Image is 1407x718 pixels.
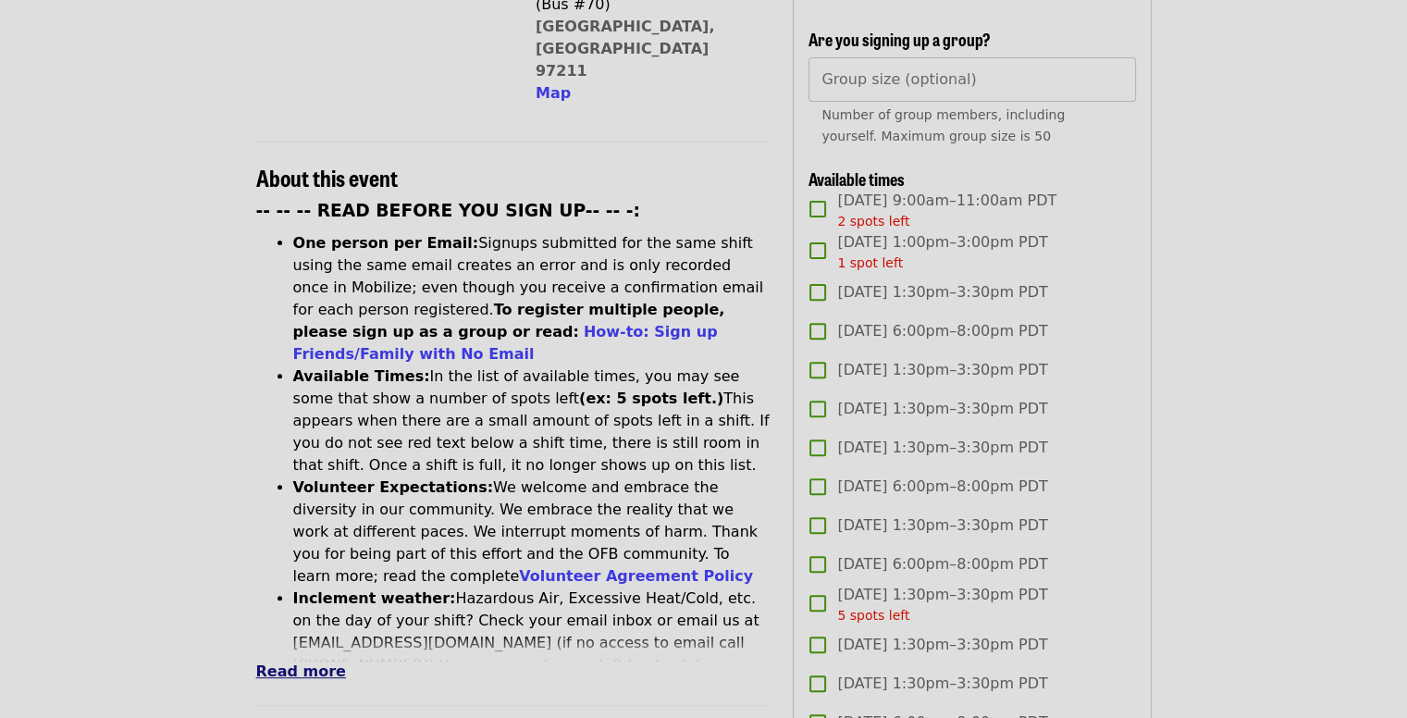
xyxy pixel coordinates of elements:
span: [DATE] 1:30pm–3:30pm PDT [837,634,1047,656]
span: 1 spot left [837,255,903,270]
span: [DATE] 1:30pm–3:30pm PDT [837,281,1047,303]
span: [DATE] 6:00pm–8:00pm PDT [837,553,1047,576]
a: How-to: Sign up Friends/Family with No Email [293,323,718,363]
a: [GEOGRAPHIC_DATA], [GEOGRAPHIC_DATA] 97211 [536,18,715,80]
li: Hazardous Air, Excessive Heat/Cold, etc. on the day of your shift? Check your email inbox or emai... [293,588,771,699]
a: Volunteer Agreement Policy [519,567,753,585]
span: Read more [256,662,346,680]
input: [object Object] [808,57,1135,102]
span: Available times [808,167,905,191]
span: [DATE] 6:00pm–8:00pm PDT [837,320,1047,342]
button: Map [536,82,571,105]
strong: Inclement weather: [293,589,456,607]
span: [DATE] 1:30pm–3:30pm PDT [837,437,1047,459]
span: Map [536,84,571,102]
strong: To register multiple people, please sign up as a group or read: [293,301,725,340]
strong: Available Times: [293,367,430,385]
span: [DATE] 1:00pm–3:00pm PDT [837,231,1047,273]
span: [DATE] 9:00am–11:00am PDT [837,190,1056,231]
button: Read more [256,661,346,683]
span: [DATE] 1:30pm–3:30pm PDT [837,359,1047,381]
span: [DATE] 1:30pm–3:30pm PDT [837,673,1047,695]
span: About this event [256,161,398,193]
li: In the list of available times, you may see some that show a number of spots left This appears wh... [293,365,771,477]
span: [DATE] 6:00pm–8:00pm PDT [837,476,1047,498]
span: 5 spots left [837,608,909,623]
span: Number of group members, including yourself. Maximum group size is 50 [821,107,1065,143]
span: Are you signing up a group? [808,27,991,51]
strong: Volunteer Expectations: [293,478,494,496]
span: 2 spots left [837,214,909,229]
strong: One person per Email: [293,234,479,252]
span: [DATE] 1:30pm–3:30pm PDT [837,584,1047,625]
li: We welcome and embrace the diversity in our community. We embrace the reality that we work at dif... [293,477,771,588]
strong: -- -- -- READ BEFORE YOU SIGN UP-- -- -: [256,201,641,220]
span: [DATE] 1:30pm–3:30pm PDT [837,398,1047,420]
span: [DATE] 1:30pm–3:30pm PDT [837,514,1047,537]
li: Signups submitted for the same shift using the same email creates an error and is only recorded o... [293,232,771,365]
strong: (ex: 5 spots left.) [579,390,723,407]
